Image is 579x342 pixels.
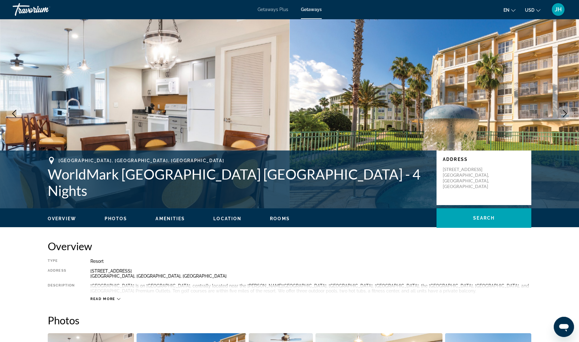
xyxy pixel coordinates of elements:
button: Search [436,208,531,228]
iframe: Button to launch messaging window [554,317,574,337]
span: Photos [105,216,127,221]
span: Amenities [155,216,185,221]
a: Travorium [13,1,76,18]
span: en [503,8,509,13]
span: USD [525,8,534,13]
span: Search [473,215,495,221]
span: [GEOGRAPHIC_DATA], [GEOGRAPHIC_DATA], [GEOGRAPHIC_DATA] [58,158,224,163]
button: Rooms [270,216,290,221]
button: Change currency [525,5,540,15]
button: Photos [105,216,127,221]
span: Rooms [270,216,290,221]
span: Read more [90,297,115,301]
a: Getaways [301,7,322,12]
span: Overview [48,216,76,221]
button: Amenities [155,216,185,221]
span: Location [213,216,241,221]
button: Read more [90,297,120,301]
div: Address [48,268,75,279]
button: Location [213,216,241,221]
button: Overview [48,216,76,221]
span: JH [555,6,562,13]
div: Description [48,283,75,293]
div: Type [48,259,75,264]
h1: WorldMark [GEOGRAPHIC_DATA] [GEOGRAPHIC_DATA] - 4 Nights [48,166,430,199]
h2: Overview [48,240,531,252]
p: [STREET_ADDRESS] [GEOGRAPHIC_DATA], [GEOGRAPHIC_DATA], [GEOGRAPHIC_DATA] [443,167,493,189]
a: Getaways Plus [258,7,288,12]
div: [GEOGRAPHIC_DATA] is on [GEOGRAPHIC_DATA], centrally located near the [PERSON_NAME][GEOGRAPHIC_DA... [90,283,531,293]
button: User Menu [550,3,566,16]
button: Previous image [6,106,22,121]
div: [STREET_ADDRESS] [GEOGRAPHIC_DATA], [GEOGRAPHIC_DATA], [GEOGRAPHIC_DATA] [90,268,531,279]
p: Address [443,157,525,162]
button: Change language [503,5,515,15]
button: Next image [557,106,573,121]
div: Resort [90,259,531,264]
h2: Photos [48,314,531,327]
